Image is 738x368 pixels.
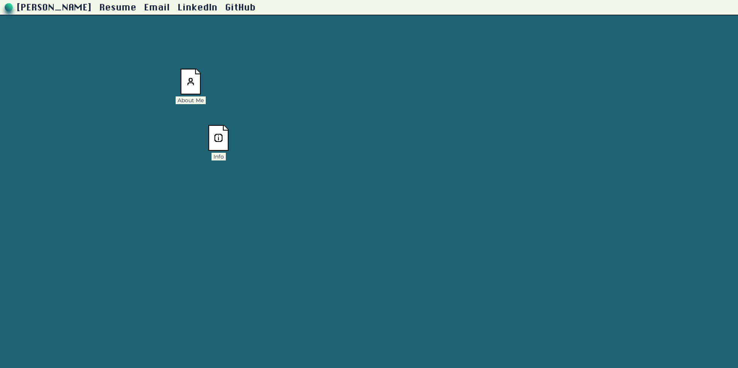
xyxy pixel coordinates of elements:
a: [PERSON_NAME] [17,3,92,13]
div: About Me [176,96,206,104]
a: LinkedIn [178,3,218,13]
a: Resume [100,3,137,13]
a: GitHub [226,3,256,13]
div: Info [212,153,226,160]
a: Email [145,3,171,13]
